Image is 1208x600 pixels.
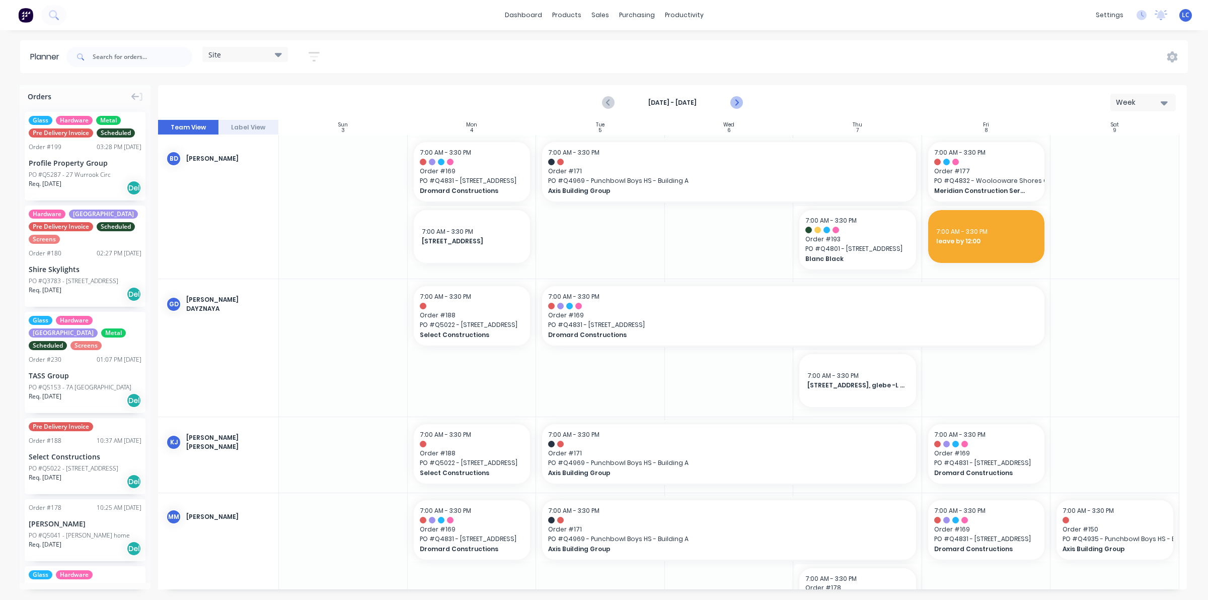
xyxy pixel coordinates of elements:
[548,469,874,478] span: Axis Building Group
[548,449,910,458] span: Order # 171
[853,122,862,128] div: Thu
[548,330,990,340] span: Dromard Constructions
[218,120,279,135] button: Label View
[1063,506,1114,515] span: 7:00 AM - 3:30 PM
[934,148,986,157] span: 7:00 AM - 3:30 PM
[934,176,1039,185] span: PO # Q4832 - Woolooware Shores Cafe
[420,167,524,176] span: Order # 169
[420,469,514,478] span: Select Constructions
[500,8,547,23] a: dashboard
[420,545,514,554] span: Dromard Constructions
[934,186,1028,195] span: Meridian Construction Services
[29,128,93,138] span: Pre Delivery Invoice
[166,297,181,312] div: GD
[1182,11,1189,20] span: LC
[29,503,61,512] div: Order # 178
[338,122,348,128] div: Sun
[29,518,141,529] div: [PERSON_NAME]
[29,570,52,579] span: Glass
[29,210,65,219] span: Hardware
[934,167,1039,176] span: Order # 177
[29,341,67,350] span: Scheduled
[1116,97,1162,108] div: Week
[805,235,910,244] span: Order # 193
[29,235,60,244] span: Screens
[807,381,908,390] span: [STREET_ADDRESS], glebe -L Build - install MF75 to bifold doors
[126,474,141,489] div: Del
[596,122,605,128] div: Tue
[598,128,601,133] div: 5
[93,47,192,67] input: Search for orders...
[166,509,181,524] div: MM
[29,370,141,381] div: TASS Group
[56,116,93,125] span: Hardware
[934,458,1039,468] span: PO # Q4831 - [STREET_ADDRESS]
[856,128,859,133] div: 7
[29,264,141,275] div: Shire Skylights
[29,451,141,462] div: Select Constructions
[547,8,586,23] div: products
[97,436,141,445] div: 10:37 AM [DATE]
[97,249,141,258] div: 02:27 PM [DATE]
[29,436,61,445] div: Order # 188
[1091,8,1128,23] div: settings
[186,512,270,521] div: [PERSON_NAME]
[422,227,473,236] span: 7:00 AM - 3:30 PM
[420,186,514,195] span: Dromard Constructions
[422,237,522,246] span: [STREET_ADDRESS]
[29,286,61,295] span: Req. [DATE]
[126,541,141,556] div: Del
[70,341,102,350] span: Screens
[727,128,731,133] div: 6
[29,249,61,258] div: Order # 180
[470,128,473,133] div: 4
[805,583,910,592] span: Order # 178
[29,531,130,540] div: PO #Q5041 - [PERSON_NAME] home
[420,311,524,320] span: Order # 188
[29,464,118,473] div: PO #Q5022 - [STREET_ADDRESS]
[934,525,1039,534] span: Order # 169
[1063,525,1167,534] span: Order # 150
[548,458,910,468] span: PO # Q4969 - Punchbowl Boys HS - Building A
[56,570,93,579] span: Hardware
[934,430,986,439] span: 7:00 AM - 3:30 PM
[420,458,524,468] span: PO # Q5022 - [STREET_ADDRESS]
[29,179,61,188] span: Req. [DATE]
[805,244,910,253] span: PO # Q4801 - [STREET_ADDRESS]
[807,371,859,380] span: 7:00 AM - 3:30 PM
[29,116,52,125] span: Glass
[1063,535,1167,544] span: PO # Q4935 - Punchbowl Boys HS - Building D & E
[548,176,910,185] span: PO # Q4969 - Punchbowl Boys HS - Building A
[29,143,61,152] div: Order # 199
[97,355,141,364] div: 01:07 PM [DATE]
[934,506,986,515] span: 7:00 AM - 3:30 PM
[126,180,141,195] div: Del
[548,545,874,554] span: Axis Building Group
[622,98,723,107] strong: [DATE] - [DATE]
[934,545,1028,554] span: Dromard Constructions
[548,506,599,515] span: 7:00 AM - 3:30 PM
[97,143,141,152] div: 03:28 PM [DATE]
[29,392,61,401] span: Req. [DATE]
[29,383,131,392] div: PO #Q5153 - 7A [GEOGRAPHIC_DATA]
[126,393,141,408] div: Del
[548,292,599,301] span: 7:00 AM - 3:30 PM
[936,237,1037,246] span: leave by 12:00
[420,506,471,515] span: 7:00 AM - 3:30 PM
[29,540,61,549] span: Req. [DATE]
[548,186,874,195] span: Axis Building Group
[18,8,33,23] img: Factory
[805,254,899,263] span: Blanc Black
[56,316,93,325] span: Hardware
[29,355,61,364] div: Order # 230
[28,91,51,102] span: Orders
[1110,94,1176,111] button: Week
[1111,122,1119,128] div: Sat
[29,328,98,338] span: [GEOGRAPHIC_DATA]
[420,449,524,458] span: Order # 188
[420,176,524,185] span: PO # Q4831 - [STREET_ADDRESS]
[548,320,1038,329] span: PO # Q4831 - [STREET_ADDRESS]
[985,128,988,133] div: 8
[29,170,111,179] div: PO #Q5287 - 27 Wurrook Circ
[166,435,181,450] div: KJ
